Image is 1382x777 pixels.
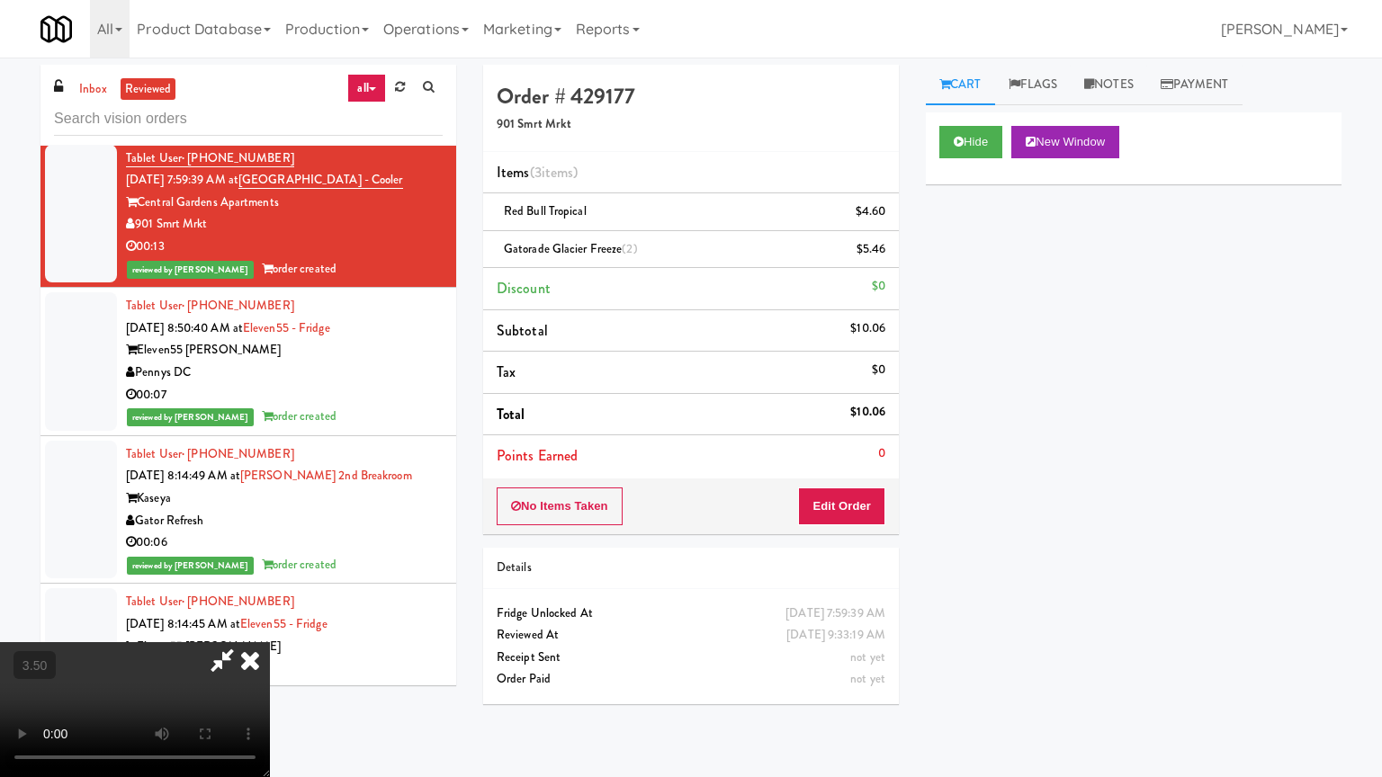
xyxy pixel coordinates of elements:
button: New Window [1011,126,1119,158]
span: not yet [850,648,885,665]
div: Pennys DC [126,657,443,680]
a: Tablet User· [PHONE_NUMBER] [126,297,294,314]
div: 00:20 [126,680,443,702]
span: Tax [497,362,516,382]
div: Central Gardens Apartments [126,192,443,214]
a: [GEOGRAPHIC_DATA] - Cooler [238,171,403,189]
span: reviewed by [PERSON_NAME] [127,408,254,426]
span: order created [262,260,337,277]
span: Total [497,404,525,424]
li: Tablet User· [PHONE_NUMBER][DATE] 8:14:49 AM at[PERSON_NAME] 2nd BreakroomKaseyaGator Refresh00:0... [40,436,456,585]
div: $10.06 [850,401,885,424]
div: Order Paid [497,668,885,691]
a: Payment [1147,65,1243,105]
li: Tablet User· [PHONE_NUMBER][DATE] 8:50:40 AM atEleven55 - FridgeEleven55 [PERSON_NAME]Pennys DC00... [40,288,456,436]
a: Notes [1071,65,1147,105]
div: 00:07 [126,384,443,406]
span: reviewed by [PERSON_NAME] [127,557,254,575]
span: [DATE] 8:14:49 AM at [126,467,240,484]
span: Subtotal [497,320,548,341]
span: reviewed by [PERSON_NAME] [127,261,254,279]
span: Discount [497,278,551,299]
div: $5.46 [857,238,886,261]
div: 0 [878,442,885,465]
span: Points Earned [497,445,578,466]
span: · [PHONE_NUMBER] [182,593,294,610]
span: [DATE] 7:59:39 AM at [126,171,238,188]
div: Kaseya [126,487,443,510]
span: order created [262,556,337,573]
a: Eleven55 - Fridge [240,615,328,632]
a: Eleven55 - Fridge [243,319,330,336]
a: Tablet User· [PHONE_NUMBER] [126,445,294,462]
div: Fridge Unlocked At [497,603,885,625]
span: (3 ) [530,162,579,183]
ng-pluralize: items [542,162,574,183]
span: Red Bull Tropical [504,202,587,219]
div: 00:06 [126,531,443,554]
div: Receipt Sent [497,647,885,669]
div: $10.06 [850,317,885,340]
a: Tablet User· [PHONE_NUMBER] [126,593,294,610]
div: Reviewed At [497,624,885,647]
div: $4.60 [856,201,886,223]
h5: 901 Smrt Mrkt [497,118,885,131]
span: Gatorade Glacier Freeze [504,240,638,257]
div: $0 [872,359,885,381]
a: Tablet User· [PHONE_NUMBER] [126,149,294,167]
span: · [PHONE_NUMBER] [182,445,294,462]
div: 901 Smrt Mrkt [126,213,443,236]
span: · [PHONE_NUMBER] [182,297,294,314]
a: Cart [926,65,995,105]
div: $0 [872,275,885,298]
div: [DATE] 7:59:39 AM [785,603,885,625]
h4: Order # 429177 [497,85,885,108]
a: inbox [75,78,112,101]
li: Tablet User· [PHONE_NUMBER][DATE] 7:59:39 AM at[GEOGRAPHIC_DATA] - CoolerCentral Gardens Apartmen... [40,140,456,289]
a: reviewed [121,78,176,101]
button: No Items Taken [497,487,623,525]
span: [DATE] 8:14:45 AM at [126,615,240,632]
div: Details [497,557,885,579]
div: [DATE] 9:33:19 AM [786,624,885,647]
span: Items [497,162,578,183]
span: (2) [622,240,637,257]
div: 00:13 [126,236,443,258]
img: Micromart [40,13,72,45]
a: [PERSON_NAME] 2nd Breakroom [240,467,412,484]
li: Tablet User· [PHONE_NUMBER][DATE] 8:14:45 AM atEleven55 - FridgeEleven55 [PERSON_NAME]Pennys DC00... [40,584,456,732]
a: Flags [995,65,1072,105]
div: Gator Refresh [126,510,443,532]
button: Edit Order [798,487,885,525]
span: [DATE] 8:50:40 AM at [126,319,243,336]
span: · [PHONE_NUMBER] [182,149,294,166]
div: Pennys DC [126,362,443,384]
div: Eleven55 [PERSON_NAME] [126,636,443,658]
span: not yet [850,670,885,687]
a: all [347,74,385,103]
span: order created [262,407,337,424]
input: Search vision orders [54,103,443,136]
button: Hide [939,126,1002,158]
div: Eleven55 [PERSON_NAME] [126,339,443,362]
